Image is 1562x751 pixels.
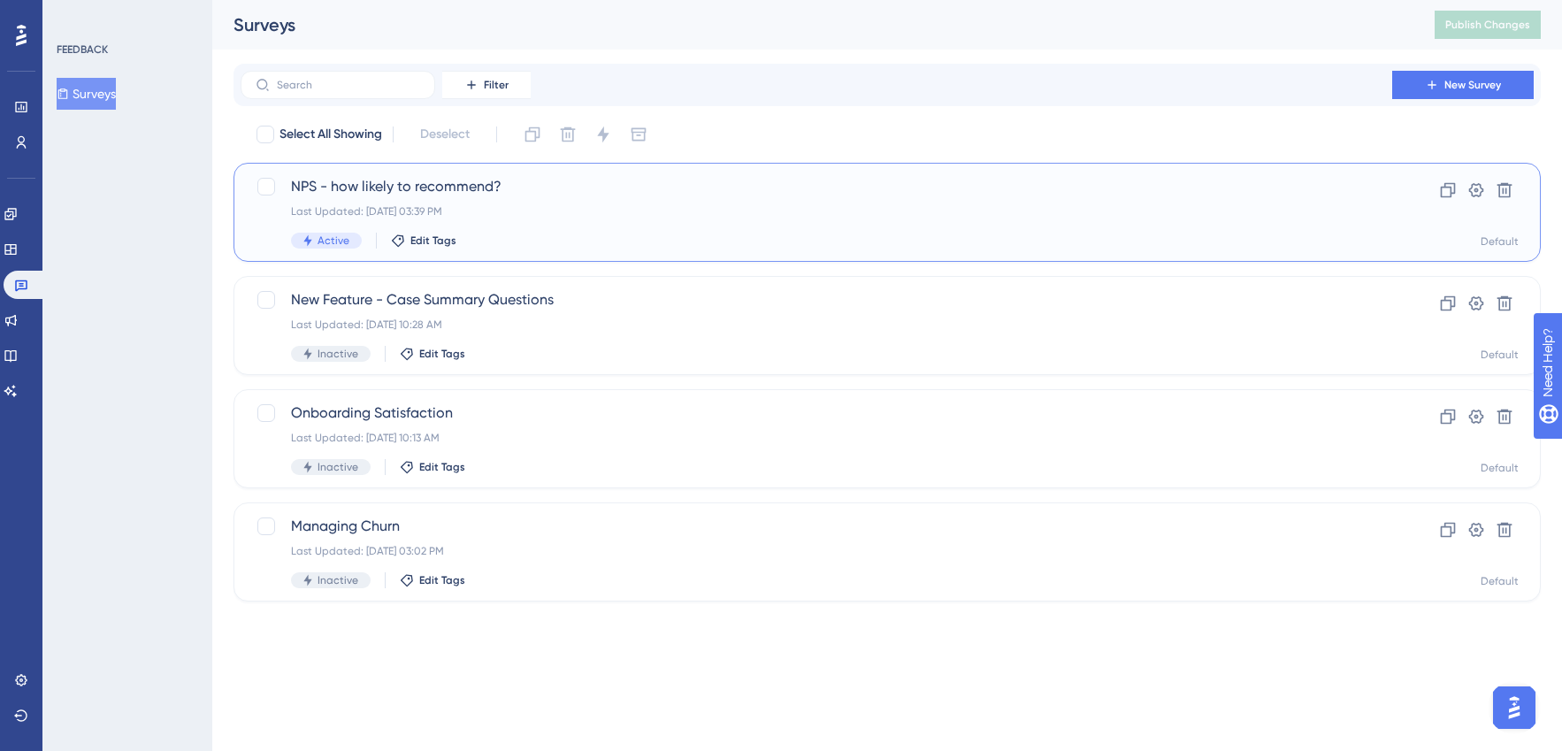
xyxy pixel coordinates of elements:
button: Edit Tags [400,573,465,587]
button: Publish Changes [1435,11,1541,39]
div: Last Updated: [DATE] 03:39 PM [291,204,1342,218]
div: Surveys [234,12,1390,37]
span: Managing Churn [291,516,1342,537]
iframe: UserGuiding AI Assistant Launcher [1488,681,1541,734]
button: Edit Tags [400,460,465,474]
span: Edit Tags [419,460,465,474]
button: Surveys [57,78,116,110]
span: New Feature - Case Summary Questions [291,289,1342,310]
div: Default [1481,574,1519,588]
input: Search [277,79,420,91]
button: Deselect [404,119,486,150]
button: Edit Tags [391,234,456,248]
span: Need Help? [42,4,111,26]
div: Last Updated: [DATE] 10:13 AM [291,431,1342,445]
div: FEEDBACK [57,42,108,57]
span: Edit Tags [419,573,465,587]
button: New Survey [1392,71,1534,99]
span: Edit Tags [419,347,465,361]
span: Filter [484,78,509,92]
button: Filter [442,71,531,99]
span: Publish Changes [1445,18,1530,32]
span: Select All Showing [279,124,382,145]
span: Inactive [318,460,358,474]
span: Onboarding Satisfaction [291,402,1342,424]
div: Default [1481,348,1519,362]
span: Active [318,234,349,248]
span: Inactive [318,347,358,361]
span: Deselect [420,124,470,145]
div: Last Updated: [DATE] 10:28 AM [291,318,1342,332]
div: Default [1481,461,1519,475]
div: Last Updated: [DATE] 03:02 PM [291,544,1342,558]
span: Inactive [318,573,358,587]
span: NPS - how likely to recommend? [291,176,1342,197]
span: Edit Tags [410,234,456,248]
button: Edit Tags [400,347,465,361]
div: Default [1481,234,1519,249]
span: New Survey [1444,78,1501,92]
